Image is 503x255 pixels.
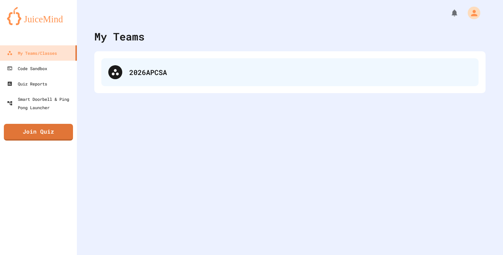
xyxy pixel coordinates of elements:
[437,7,460,19] div: My Notifications
[7,49,57,57] div: My Teams/Classes
[94,29,145,44] div: My Teams
[7,64,47,73] div: Code Sandbox
[460,5,482,21] div: My Account
[7,80,47,88] div: Quiz Reports
[7,7,70,25] img: logo-orange.svg
[101,58,479,86] div: 2026APCSA
[7,95,74,112] div: Smart Doorbell & Ping Pong Launcher
[4,124,73,141] a: Join Quiz
[129,67,472,77] div: 2026APCSA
